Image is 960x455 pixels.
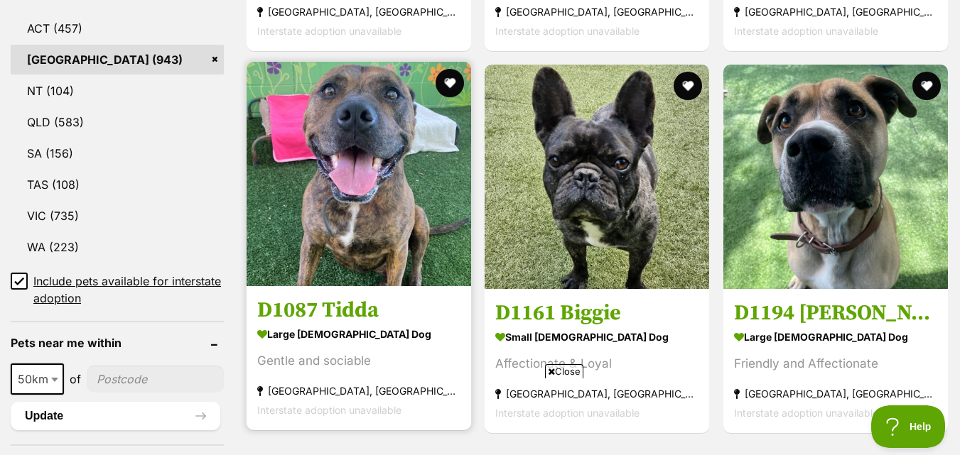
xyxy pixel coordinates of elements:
span: Include pets available for interstate adoption [33,273,224,307]
strong: [GEOGRAPHIC_DATA], [GEOGRAPHIC_DATA] [257,2,460,21]
button: favourite [912,72,941,100]
a: QLD (583) [11,107,224,137]
a: D1194 [PERSON_NAME] large [DEMOGRAPHIC_DATA] Dog Friendly and Affectionate [GEOGRAPHIC_DATA], [GE... [723,289,948,433]
strong: [GEOGRAPHIC_DATA], [GEOGRAPHIC_DATA] [495,2,699,21]
span: of [70,371,81,388]
strong: [GEOGRAPHIC_DATA], [GEOGRAPHIC_DATA] [734,2,937,21]
h3: D1087 Tidda [257,297,460,324]
h3: D1161 Biggie [495,300,699,327]
span: Close [545,364,583,378]
img: adc.png [203,1,212,11]
strong: [GEOGRAPHIC_DATA], [GEOGRAPHIC_DATA] [734,384,937,403]
iframe: Advertisement [222,384,739,448]
span: Interstate adoption unavailable [257,25,401,37]
a: NT (104) [11,76,224,106]
span: 50km [12,369,63,389]
a: [GEOGRAPHIC_DATA] (943) [11,45,224,75]
strong: large [DEMOGRAPHIC_DATA] Dog [734,327,937,347]
a: D1087 Tidda large [DEMOGRAPHIC_DATA] Dog Gentle and sociable [GEOGRAPHIC_DATA], [GEOGRAPHIC_DATA]... [247,286,471,430]
span: Interstate adoption unavailable [734,407,878,419]
a: Include pets available for interstate adoption [11,273,224,307]
a: TAS (108) [11,170,224,199]
span: 50km [11,363,64,395]
strong: small [DEMOGRAPHIC_DATA] Dog [495,327,699,347]
a: D1161 Biggie small [DEMOGRAPHIC_DATA] Dog Affectionate & Loyal [GEOGRAPHIC_DATA], [GEOGRAPHIC_DAT... [485,289,709,433]
strong: large [DEMOGRAPHIC_DATA] Dog [257,324,460,344]
a: VIC (735) [11,201,224,231]
a: ACT (457) [11,13,224,43]
span: Interstate adoption unavailable [734,25,878,37]
input: postcode [87,366,224,393]
span: Interstate adoption unavailable [495,25,640,37]
iframe: Help Scout Beacon - Open [871,405,946,448]
button: favourite [674,72,703,100]
img: D1194 Trent - American Staffordshire Terrier Dog [723,65,948,289]
a: WA (223) [11,232,224,262]
h3: D1194 [PERSON_NAME] [734,300,937,327]
button: favourite [436,69,464,97]
a: SA (156) [11,138,224,168]
div: Friendly and Affectionate [734,354,937,373]
img: D1161 Biggie - French Bulldog [485,65,709,289]
button: Update [11,402,220,430]
header: Pets near me within [11,336,224,349]
div: Affectionate & Loyal [495,354,699,373]
img: D1087 Tidda - American Staffordshire Terrier Dog [247,62,471,286]
div: Gentle and sociable [257,351,460,371]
